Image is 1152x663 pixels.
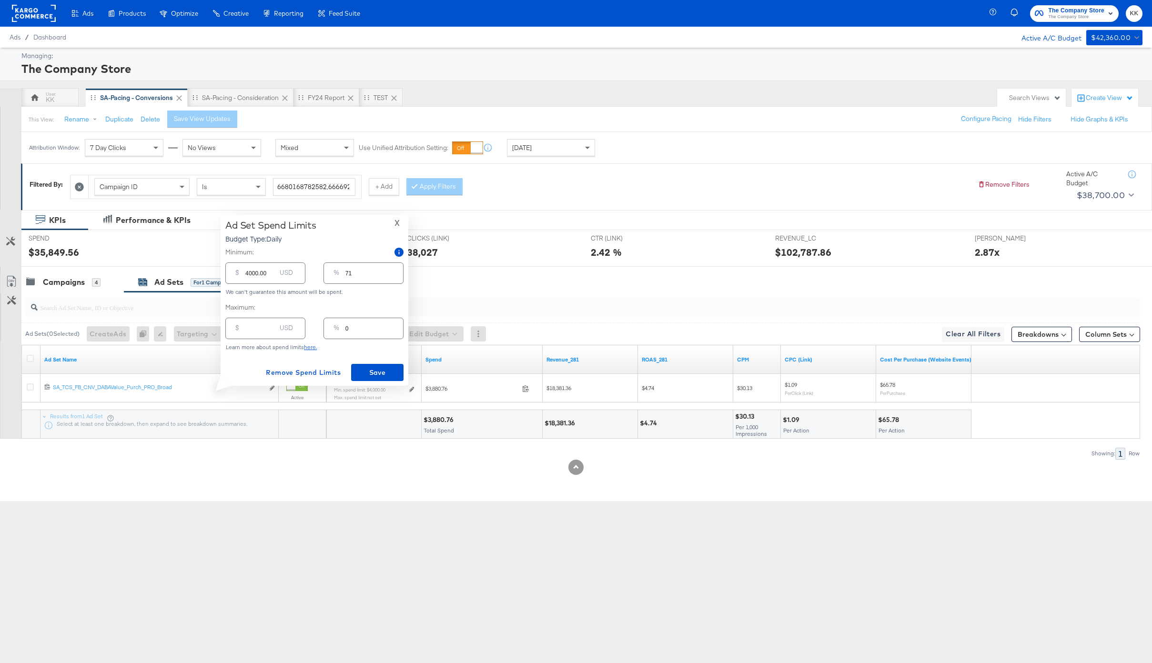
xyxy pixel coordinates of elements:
div: 38,027 [407,245,438,259]
div: Learn more about spend limits [225,344,404,351]
span: Creative [223,10,249,17]
label: Minimum: [225,248,254,257]
div: 2.87x [975,245,1000,259]
span: SPEND [29,234,100,243]
span: Reporting [274,10,303,17]
div: This View: [29,116,54,123]
a: ROAS_281 [642,356,729,363]
span: The Company Store [1048,6,1104,16]
a: here. [304,343,317,351]
div: Ad Set Spend Limits [225,220,316,231]
div: KK [46,95,54,104]
span: 7 Day Clicks [90,143,126,152]
span: KK [1130,8,1139,19]
span: Mixed [281,143,298,152]
span: Feed Suite [329,10,360,17]
div: $3,880.76 [424,415,456,424]
div: $38,700.00 [1077,188,1125,202]
span: No Views [188,143,216,152]
span: X [394,216,400,230]
button: X [391,220,404,227]
div: $1.09 [783,415,802,424]
span: Ads [10,33,20,41]
button: The Company StoreThe Company Store [1030,5,1119,22]
span: Optimize [171,10,198,17]
span: CLICKS (LINK) [407,234,478,243]
div: Drag to reorder tab [192,95,198,100]
button: Column Sets [1079,327,1140,342]
div: $ [232,321,243,339]
div: 1 [1115,448,1125,460]
a: SA_TCS_FB_CNV_DABAValue_Purch_PRO_Broad [53,383,264,393]
label: Maximum: [225,303,404,312]
a: Dashboard [33,33,66,41]
div: $ [232,266,243,283]
div: Drag to reorder tab [298,95,303,100]
button: Save [351,364,404,381]
div: USD [276,321,297,339]
span: The Company Store [1048,13,1104,21]
span: $18,381.36 [546,384,571,392]
span: REVENUE_LC [775,234,847,243]
span: Total Spend [424,427,454,434]
span: CTR (LINK) [591,234,662,243]
div: SA_TCS_FB_CNV_DABAValue_Purch_PRO_Broad [53,383,264,391]
span: [PERSON_NAME] [975,234,1046,243]
a: The average cost for each purchase tracked by your Custom Audience pixel on your website after pe... [880,356,971,363]
span: [DATE] [512,143,532,152]
div: % [330,266,343,283]
div: $4.74 [640,419,660,428]
button: Clear All Filters [942,327,1004,342]
div: $18,381.36 [545,419,578,428]
a: The average cost for each link click you've received from your ad. [785,356,872,363]
button: Rename [58,111,107,128]
button: $38,700.00 [1073,188,1136,203]
span: Per Action [783,427,809,434]
div: Managing: [21,51,1140,60]
p: Budget Type: Daily [225,234,316,243]
div: Attribution Window: [29,144,80,151]
label: Active [286,394,308,401]
div: $35,849.56 [29,245,79,259]
button: $42,360.00 [1086,30,1142,45]
button: Breakdowns [1011,327,1072,342]
div: Row [1128,450,1140,457]
button: Configure Pacing [954,110,1018,128]
button: Delete [141,115,160,124]
div: $65.78 [878,415,902,424]
div: Create View [1086,93,1133,103]
button: Remove Filters [978,180,1030,189]
a: The average cost you've paid to have 1,000 impressions of your ad. [737,356,777,363]
span: / [20,33,33,41]
div: for 1 Campaign [191,278,235,287]
span: Products [119,10,146,17]
div: % [330,321,343,339]
span: Ads [82,10,93,17]
span: Per Action [879,427,905,434]
div: 0 [137,326,154,342]
span: $65.78 [880,381,895,388]
div: USD [276,266,297,283]
button: Duplicate [105,115,133,124]
span: $30.13 [737,384,752,392]
input: Enter a search term [273,178,355,196]
div: $42,360.00 [1091,32,1131,44]
div: Campaigns [43,277,85,288]
div: We can't guarantee this amount will be spent. [225,289,404,295]
sub: Per Purchase [880,390,905,396]
span: $3,880.76 [425,385,518,392]
span: Remove Spend Limits [266,367,341,379]
a: The total amount spent to date. [425,356,539,363]
span: $4.74 [642,384,654,392]
button: Hide Graphs & KPIs [1071,115,1128,124]
div: FY24 Report [308,93,344,102]
button: Remove Spend Limits [262,364,344,381]
div: SA-Pacing - Conversions [100,93,173,102]
div: Filtered By: [30,180,63,189]
div: 4 [92,278,101,287]
span: Save [355,367,400,379]
div: Active A/C Budget [1011,30,1081,44]
div: KPIs [49,215,66,226]
div: Active A/C Budget [1066,170,1119,187]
